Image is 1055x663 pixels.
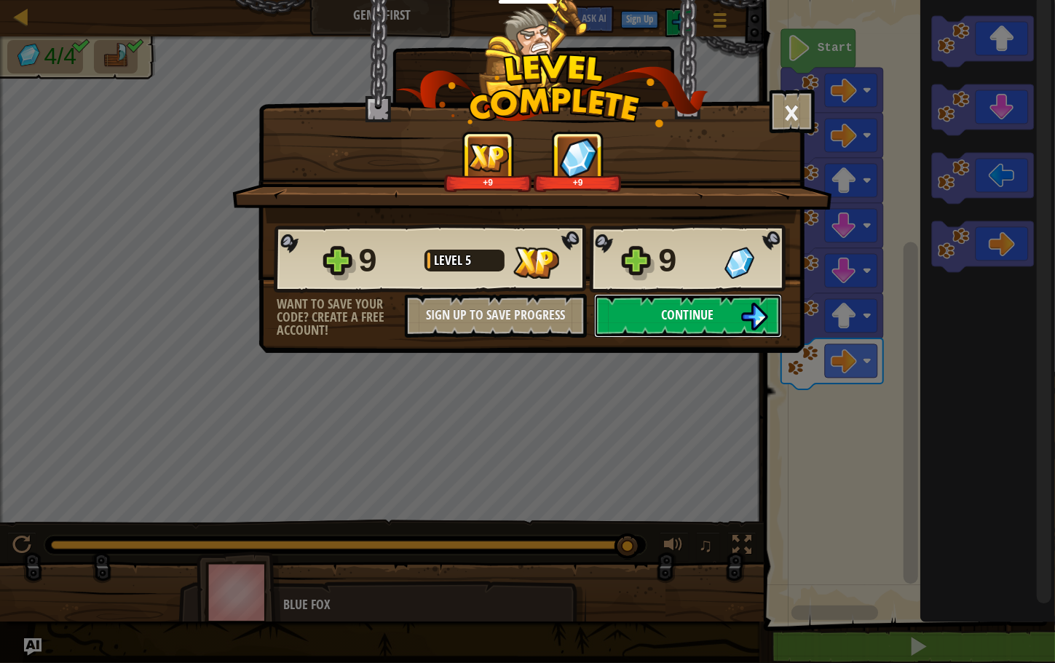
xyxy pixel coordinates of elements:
button: Sign Up to Save Progress [405,294,587,338]
div: +9 [447,177,529,188]
button: Continue [594,294,782,338]
img: Continue [740,303,768,330]
img: XP Gained [468,143,509,172]
img: Gems Gained [560,138,598,178]
span: Level [435,251,466,269]
div: +9 [537,177,619,188]
button: × [770,90,815,133]
span: Continue [662,306,714,324]
span: 5 [466,251,472,269]
div: 9 [359,237,416,284]
img: level_complete.png [396,54,708,127]
img: Gems Gained [724,247,754,279]
div: Want to save your code? Create a free account! [277,298,405,337]
img: XP Gained [513,247,559,279]
div: 9 [659,237,716,284]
